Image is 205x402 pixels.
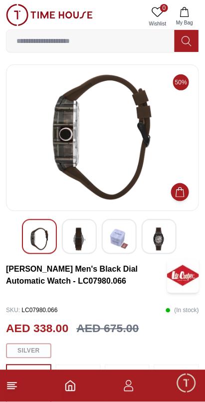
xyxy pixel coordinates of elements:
span: My Bag [172,19,197,26]
div: Chat Widget [176,373,198,395]
span: SKU : [6,307,20,314]
p: LC07980.066 [6,303,57,318]
img: Lee Cooper Men's Black Dial Automatic Watch - LC07980.066 [30,228,48,251]
a: Home [64,380,76,392]
img: Lee Cooper Men's Black Dial Automatic Watch - LC07980.066 [150,228,168,251]
img: Lee Cooper Men's Black Dial Automatic Watch - LC07980.066 [110,228,128,251]
button: Add to Cart [171,183,189,201]
button: My Bag [170,4,199,29]
p: ( In stock ) [166,303,199,318]
a: 0Wishlist [145,4,170,29]
img: Lee Cooper Men's Black Dial Automatic Watch - LC07980.066 [14,73,191,203]
span: 50% [173,74,189,90]
img: ... [6,4,93,26]
h3: [PERSON_NAME] Men's Black Dial Automatic Watch - LC07980.066 [6,264,167,288]
img: Lee Cooper Men's Black Dial Automatic Watch - LC07980.066 [167,258,199,293]
span: Wishlist [145,20,170,27]
img: Lee Cooper Men's Black Dial Automatic Watch - LC07980.066 [70,228,88,251]
h2: AED 338.00 [6,320,68,338]
h3: AED 675.00 [76,320,139,338]
span: 0 [160,4,168,12]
